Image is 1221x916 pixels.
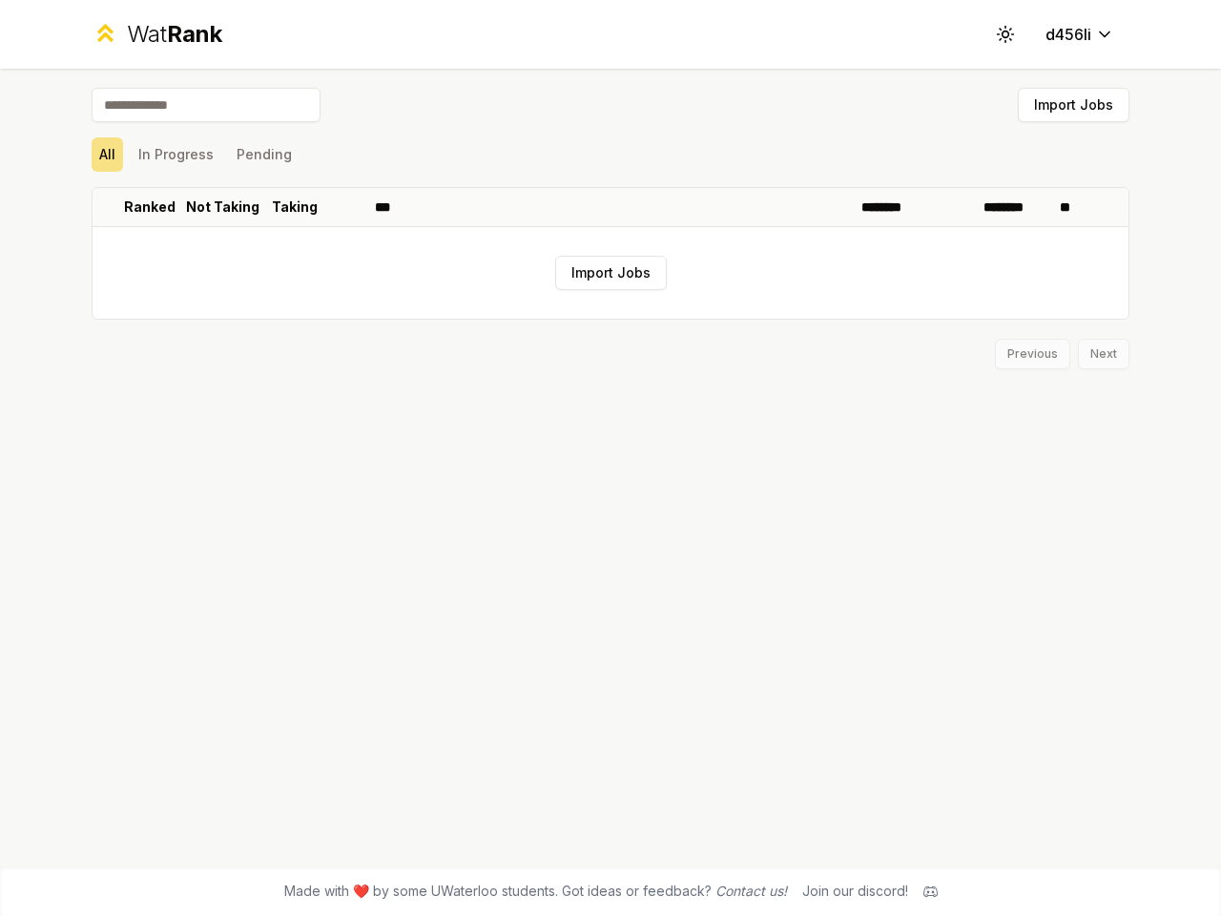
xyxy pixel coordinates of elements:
[1030,17,1129,52] button: d456li
[131,137,221,172] button: In Progress
[284,882,787,901] span: Made with ❤️ by some UWaterloo students. Got ideas or feedback?
[802,882,908,901] div: Join our discord!
[186,198,259,217] p: Not Taking
[555,256,667,290] button: Import Jobs
[715,883,787,899] a: Contact us!
[92,19,222,50] a: WatRank
[229,137,300,172] button: Pending
[1018,88,1129,122] button: Import Jobs
[1045,23,1091,46] span: d456li
[167,20,222,48] span: Rank
[272,198,318,217] p: Taking
[124,198,176,217] p: Ranked
[92,137,123,172] button: All
[127,19,222,50] div: Wat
